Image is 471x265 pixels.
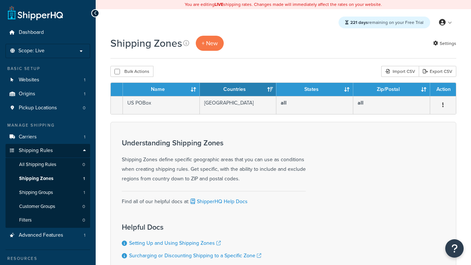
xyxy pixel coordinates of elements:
[19,232,63,239] span: Advanced Features
[6,255,90,262] div: Resources
[358,99,364,107] b: all
[122,223,261,231] h3: Helpful Docs
[202,39,218,47] span: + New
[19,105,57,111] span: Pickup Locations
[6,186,90,199] a: Shipping Groups 1
[83,105,85,111] span: 0
[196,36,224,51] a: + New
[6,101,90,115] li: Pickup Locations
[82,204,85,210] span: 0
[82,162,85,168] span: 0
[19,190,53,196] span: Shipping Groups
[19,134,37,140] span: Carriers
[445,239,464,258] button: Open Resource Center
[19,91,35,97] span: Origins
[6,130,90,144] a: Carriers 1
[6,200,90,213] li: Customer Groups
[122,139,306,147] h3: Understanding Shipping Zones
[129,252,261,259] a: Surcharging or Discounting Shipping to a Specific Zone
[200,96,277,114] td: [GEOGRAPHIC_DATA]
[430,83,456,96] th: Action
[84,134,85,140] span: 1
[129,239,221,247] a: Setting Up and Using Shipping Zones
[6,122,90,128] div: Manage Shipping
[122,191,306,206] div: Find all of our helpful docs at:
[123,83,200,96] th: Name: activate to sort column ascending
[200,83,277,96] th: Countries: activate to sort column ascending
[6,213,90,227] a: Filters 0
[350,19,368,26] strong: 221 days
[6,229,90,242] li: Advanced Features
[433,38,456,49] a: Settings
[6,213,90,227] li: Filters
[6,158,90,172] li: All Shipping Rules
[84,190,85,196] span: 1
[84,91,85,97] span: 1
[339,17,430,28] div: remaining on your Free Trial
[19,29,44,36] span: Dashboard
[381,66,419,77] div: Import CSV
[6,87,90,101] li: Origins
[6,229,90,242] a: Advanced Features 1
[419,66,456,77] a: Export CSV
[84,77,85,83] span: 1
[19,148,53,154] span: Shipping Rules
[6,172,90,185] li: Shipping Zones
[6,158,90,172] a: All Shipping Rules 0
[82,217,85,223] span: 0
[353,83,430,96] th: Zip/Postal: activate to sort column ascending
[18,48,45,54] span: Scope: Live
[6,87,90,101] a: Origins 1
[83,176,85,182] span: 1
[122,139,306,184] div: Shipping Zones define specific geographic areas that you can use as conditions when creating ship...
[19,77,39,83] span: Websites
[6,101,90,115] a: Pickup Locations 0
[19,217,32,223] span: Filters
[6,26,90,39] a: Dashboard
[19,204,55,210] span: Customer Groups
[110,36,182,50] h1: Shipping Zones
[19,176,53,182] span: Shipping Zones
[110,66,153,77] button: Bulk Actions
[215,1,223,8] b: LIVE
[6,144,90,158] a: Shipping Rules
[6,144,90,228] li: Shipping Rules
[6,130,90,144] li: Carriers
[6,200,90,213] a: Customer Groups 0
[6,73,90,87] a: Websites 1
[6,66,90,72] div: Basic Setup
[8,6,63,20] a: ShipperHQ Home
[189,198,248,205] a: ShipperHQ Help Docs
[123,96,200,114] td: US POBox
[19,162,56,168] span: All Shipping Rules
[281,99,287,107] b: all
[276,83,353,96] th: States: activate to sort column ascending
[6,186,90,199] li: Shipping Groups
[84,232,85,239] span: 1
[6,73,90,87] li: Websites
[6,172,90,185] a: Shipping Zones 1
